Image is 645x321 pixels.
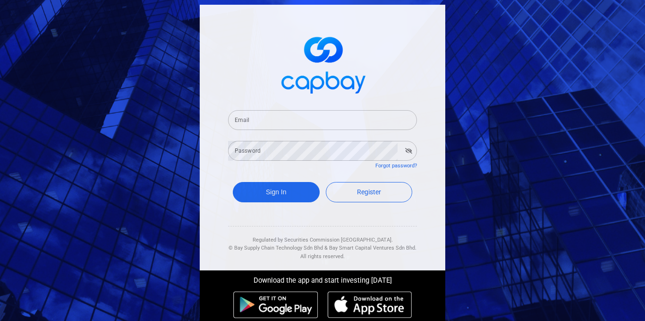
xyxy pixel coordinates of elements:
a: Forgot password? [375,163,417,169]
span: Bay Smart Capital Ventures Sdn Bhd. [329,245,416,251]
div: Regulated by Securities Commission [GEOGRAPHIC_DATA]. & All rights reserved. [228,226,417,261]
img: android [233,291,318,319]
span: © Bay Supply Chain Technology Sdn Bhd [229,245,323,251]
img: ios [328,291,412,319]
a: Register [326,182,413,202]
div: Download the app and start investing [DATE] [193,270,452,286]
button: Sign In [233,182,320,202]
img: logo [275,28,370,99]
span: Register [357,188,381,196]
